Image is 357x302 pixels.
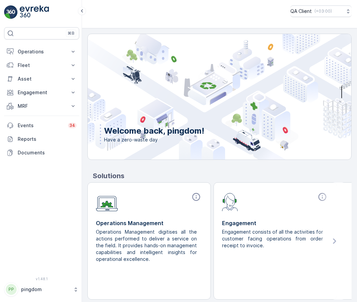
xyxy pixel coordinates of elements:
[222,229,323,249] p: Engagement consists of all the activities for customer facing operations from order receipt to in...
[4,132,79,146] a: Reports
[18,89,66,96] p: Engagement
[18,103,66,110] p: MRF
[290,8,312,15] p: QA Client
[18,48,66,55] p: Operations
[69,123,75,128] p: 34
[20,5,49,19] img: logo_light-DOdMpM7g.png
[4,119,79,132] a: Events34
[4,99,79,113] button: MRF
[96,219,202,227] p: Operations Management
[18,122,64,129] p: Events
[18,136,76,142] p: Reports
[4,45,79,58] button: Operations
[68,31,74,36] p: ⌘B
[6,284,17,295] div: PP
[57,34,351,160] img: city illustration
[4,282,79,297] button: PPpingdom
[4,146,79,160] a: Documents
[104,136,204,143] span: Have a zero-waste day
[222,219,328,227] p: Engagement
[4,5,18,19] img: logo
[104,125,204,136] p: Welcome back, pingdom!
[4,72,79,86] button: Asset
[21,286,70,293] p: pingdom
[96,229,197,263] p: Operations Management digitises all the actions performed to deliver a service on the field. It p...
[4,58,79,72] button: Fleet
[18,62,66,69] p: Fleet
[18,75,66,82] p: Asset
[93,171,352,181] p: Solutions
[314,9,332,14] p: ( +03:00 )
[96,192,118,212] img: module-icon
[4,86,79,99] button: Engagement
[290,5,352,17] button: QA Client(+03:00)
[4,277,79,281] span: v 1.48.1
[18,149,76,156] p: Documents
[222,192,238,211] img: module-icon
